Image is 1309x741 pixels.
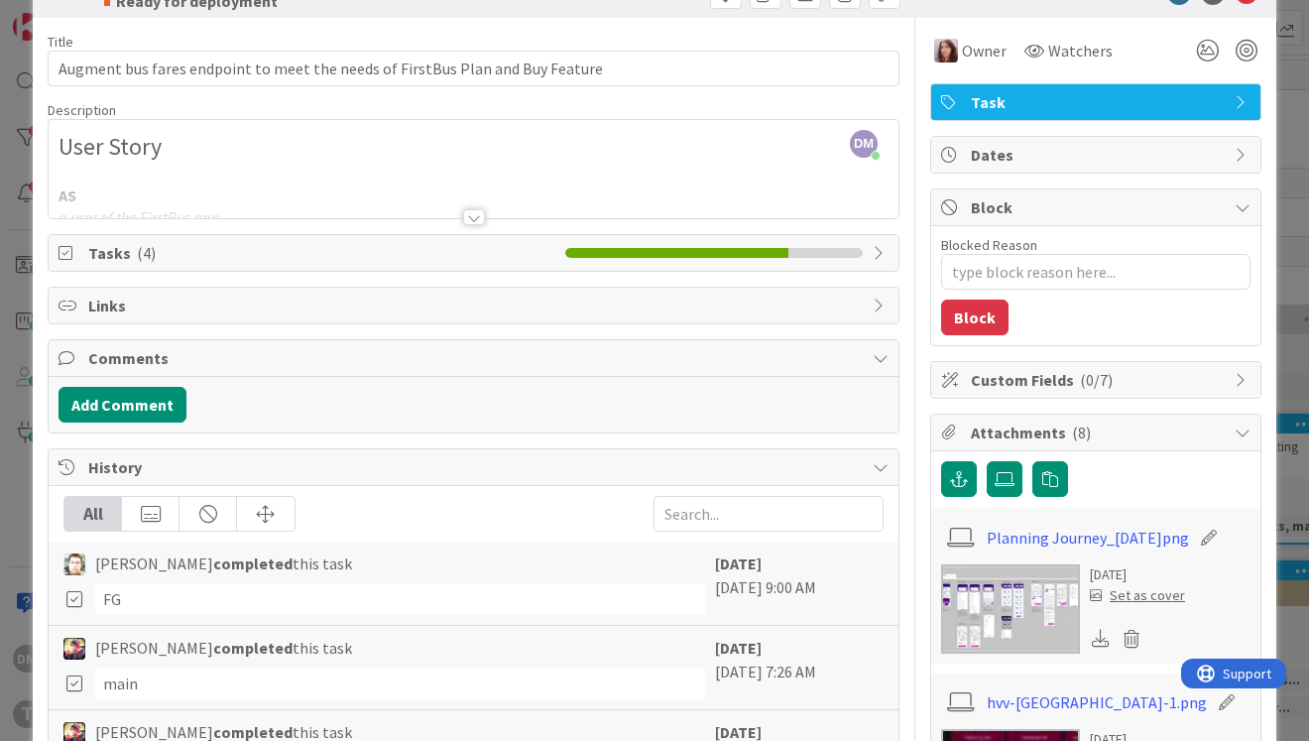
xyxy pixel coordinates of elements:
[715,636,884,699] div: [DATE] 7:26 AM
[1090,564,1185,585] div: [DATE]
[95,668,705,699] div: main
[971,421,1225,444] span: Attachments
[59,133,889,162] h2: User Story
[715,554,762,573] b: [DATE]
[95,552,352,575] span: [PERSON_NAME] this task
[88,294,863,317] span: Links
[1080,370,1113,390] span: ( 0/7 )
[59,387,186,423] button: Add Comment
[64,497,122,531] div: All
[42,3,90,27] span: Support
[934,39,958,62] img: KS
[88,346,863,370] span: Comments
[63,638,85,660] img: VB
[971,143,1225,167] span: Dates
[88,455,863,479] span: History
[1090,585,1185,606] div: Set as cover
[1048,39,1113,62] span: Watchers
[213,554,293,573] b: completed
[48,51,899,86] input: type card name here...
[941,300,1009,335] button: Block
[88,241,555,265] span: Tasks
[95,636,352,660] span: [PERSON_NAME] this task
[654,496,884,532] input: Search...
[95,583,705,615] div: FG
[715,638,762,658] b: [DATE]
[987,526,1189,550] a: Planning Journey_[DATE]png
[941,236,1037,254] label: Blocked Reason
[48,33,73,51] label: Title
[987,690,1207,714] a: hvv-[GEOGRAPHIC_DATA]-1.png
[715,552,884,615] div: [DATE] 9:00 AM
[63,554,85,575] img: VD
[850,130,878,158] span: DM
[1090,626,1112,652] div: Download
[962,39,1007,62] span: Owner
[1072,423,1091,442] span: ( 8 )
[213,638,293,658] b: completed
[971,90,1225,114] span: Task
[971,368,1225,392] span: Custom Fields
[137,243,156,263] span: ( 4 )
[48,101,116,119] span: Description
[971,195,1225,219] span: Block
